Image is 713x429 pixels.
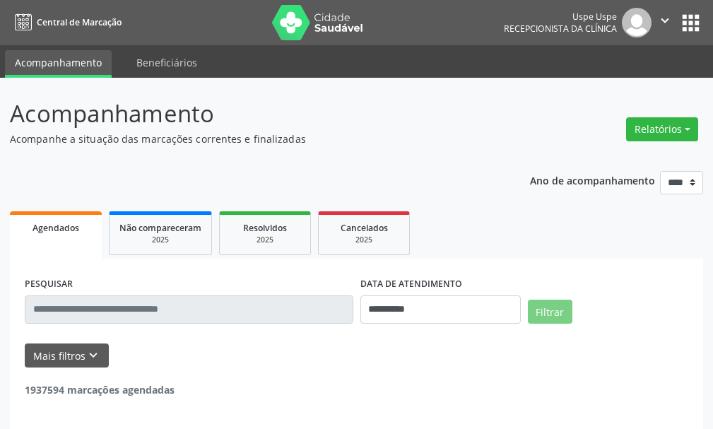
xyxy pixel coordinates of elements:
[119,222,201,234] span: Não compareceram
[652,8,678,37] button: 
[230,235,300,245] div: 2025
[126,50,207,75] a: Beneficiários
[10,96,495,131] p: Acompanhamento
[528,300,572,324] button: Filtrar
[86,348,101,363] i: keyboard_arrow_down
[243,222,287,234] span: Resolvidos
[504,11,617,23] div: Uspe Uspe
[10,131,495,146] p: Acompanhe a situação das marcações correntes e finalizadas
[626,117,698,141] button: Relatórios
[33,222,79,234] span: Agendados
[341,222,388,234] span: Cancelados
[504,23,617,35] span: Recepcionista da clínica
[10,11,122,34] a: Central de Marcação
[360,274,462,295] label: DATA DE ATENDIMENTO
[119,235,201,245] div: 2025
[25,343,109,368] button: Mais filtroskeyboard_arrow_down
[37,16,122,28] span: Central de Marcação
[622,8,652,37] img: img
[329,235,399,245] div: 2025
[678,11,703,35] button: apps
[25,383,175,396] strong: 1937594 marcações agendadas
[25,274,73,295] label: PESQUISAR
[5,50,112,78] a: Acompanhamento
[657,13,673,28] i: 
[530,171,655,189] p: Ano de acompanhamento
